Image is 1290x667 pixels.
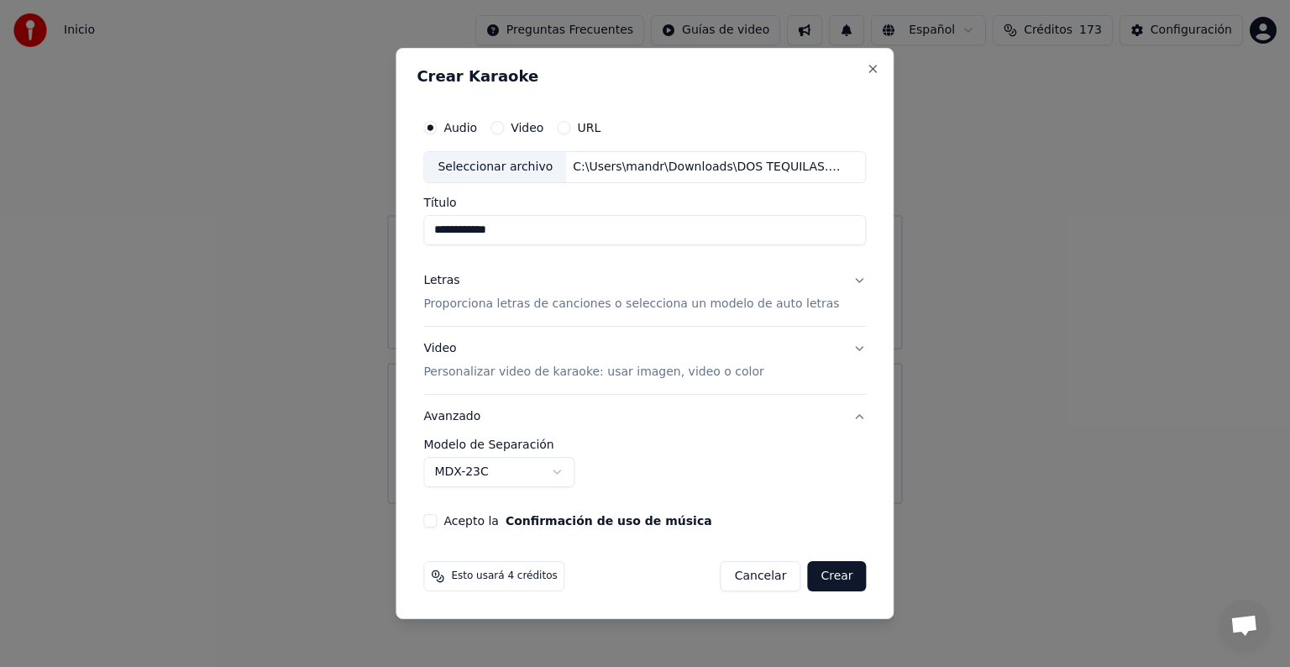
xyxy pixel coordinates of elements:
button: Avanzado [423,395,866,439]
div: Letras [423,272,459,289]
button: VideoPersonalizar video de karaoke: usar imagen, video o color [423,327,866,394]
p: Personalizar video de karaoke: usar imagen, video o color [423,364,763,381]
button: Acepto la [506,515,712,527]
div: Seleccionar archivo [424,152,566,182]
label: Acepto la [443,515,711,527]
label: URL [577,122,600,134]
button: Cancelar [721,561,801,591]
span: Esto usará 4 créditos [451,570,557,583]
label: Modelo de Separación [423,439,866,450]
label: Título [423,197,866,208]
div: Video [423,340,763,381]
h2: Crear Karaoke [417,69,873,84]
button: LetrasProporciona letras de canciones o selecciona un modelo de auto letras [423,259,866,326]
button: Crear [807,561,866,591]
label: Video [511,122,543,134]
div: C:\Users\mandr\Downloads\DOS TEQUILAS.mp3 [566,159,852,176]
label: Audio [443,122,477,134]
p: Proporciona letras de canciones o selecciona un modelo de auto letras [423,296,839,312]
div: Avanzado [423,439,866,501]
